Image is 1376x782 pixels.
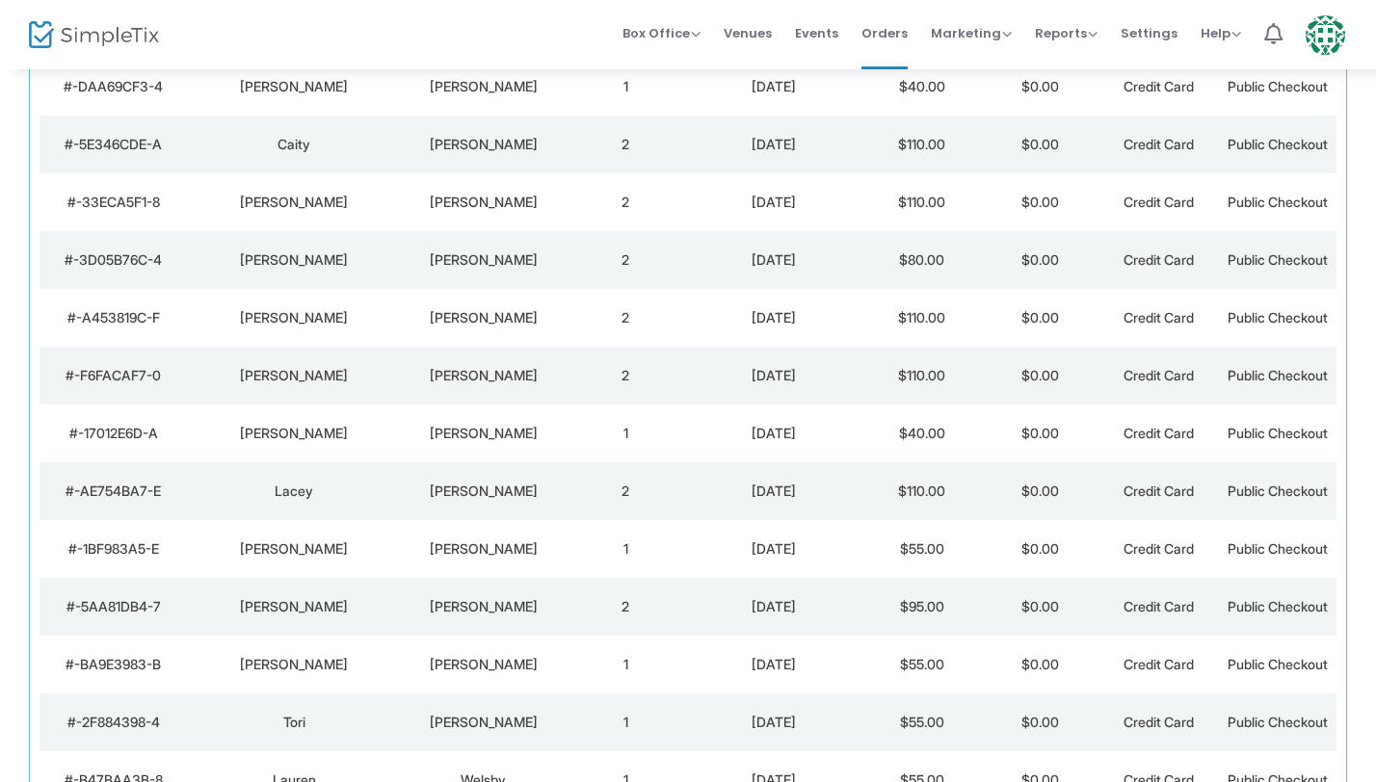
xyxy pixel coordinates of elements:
td: 2 [567,347,685,404]
div: #-3D05B76C-4 [44,250,183,270]
span: Credit Card [1124,714,1194,730]
span: Credit Card [1124,309,1194,326]
td: $55.00 [862,636,981,693]
div: Ingle [406,655,562,674]
span: Public Checkout [1228,136,1328,152]
span: Public Checkout [1228,482,1328,499]
span: Help [1201,24,1241,42]
div: 8/17/2025 [690,713,858,732]
div: Jeremy [193,597,396,616]
div: #-17012E6D-A [44,424,183,443]
td: 2 [567,173,685,231]
div: 8/23/2025 [690,424,858,443]
div: 8/21/2025 [690,482,858,501]
td: $0.00 [981,116,1099,173]
div: #-1BF983A5-E [44,539,183,559]
span: Reports [1035,24,1098,42]
span: Public Checkout [1228,309,1328,326]
td: $110.00 [862,462,981,520]
div: #-5E346CDE-A [44,135,183,154]
div: 8/24/2025 [690,250,858,270]
div: Rollins [406,77,562,96]
span: Public Checkout [1228,425,1328,441]
td: $0.00 [981,693,1099,751]
div: 8/24/2025 [690,366,858,385]
td: $0.00 [981,231,1099,289]
div: #-33ECA5F1-8 [44,193,183,212]
td: $0.00 [981,462,1099,520]
td: 1 [567,520,685,578]
div: 8/24/2025 [690,193,858,212]
td: $110.00 [862,116,981,173]
td: 2 [567,116,685,173]
td: 2 [567,578,685,636]
div: #-DAA69CF3-4 [44,77,183,96]
div: Tompkins [406,482,562,501]
td: $110.00 [862,347,981,404]
span: Credit Card [1124,540,1194,557]
div: #-2F884398-4 [44,713,183,732]
span: Credit Card [1124,482,1194,499]
td: 1 [567,636,685,693]
td: $0.00 [981,173,1099,231]
span: Credit Card [1124,78,1194,94]
td: $95.00 [862,578,981,636]
td: 1 [567,693,685,751]
td: $40.00 [862,58,981,116]
div: 8/24/2025 [690,308,858,327]
span: Public Checkout [1228,714,1328,730]
span: Credit Card [1124,194,1194,210]
div: Howard [406,366,562,385]
td: $0.00 [981,520,1099,578]
span: Settings [1121,9,1178,58]
div: Bret [406,250,562,270]
span: Credit Card [1124,136,1194,152]
div: Marla [193,424,396,443]
div: David [193,366,396,385]
div: Mack [406,539,562,559]
td: $110.00 [862,289,981,347]
div: #-5AA81DB4-7 [44,597,183,616]
div: Dimitria [193,539,396,559]
span: Public Checkout [1228,194,1328,210]
td: 2 [567,289,685,347]
div: Ward [406,193,562,212]
td: 1 [567,58,685,116]
td: $55.00 [862,693,981,751]
div: Morehead [406,713,562,732]
div: Caity [193,135,396,154]
div: 8/19/2025 [690,597,858,616]
td: 2 [567,231,685,289]
span: Public Checkout [1228,367,1328,383]
td: $0.00 [981,58,1099,116]
div: Lacey [193,482,396,501]
div: #-BA9E3983-B [44,655,183,674]
div: Kerr [406,135,562,154]
span: Events [795,9,838,58]
td: 1 [567,404,685,462]
div: Carolyn [193,655,396,674]
div: Whitney [193,308,396,327]
div: Shoaf [406,308,562,327]
span: Marketing [931,24,1012,42]
div: #-AE754BA7-E [44,482,183,501]
div: 8/20/2025 [690,539,858,559]
div: 8/24/2025 [690,135,858,154]
span: Box Office [622,24,701,42]
div: 8/24/2025 [690,77,858,96]
div: #-A453819C-F [44,308,183,327]
span: Credit Card [1124,656,1194,672]
span: Credit Card [1124,251,1194,268]
span: Credit Card [1124,425,1194,441]
div: Kate [193,250,396,270]
td: $55.00 [862,520,981,578]
span: Credit Card [1124,598,1194,614]
div: Ralph [193,193,396,212]
td: 2 [567,462,685,520]
td: $0.00 [981,578,1099,636]
td: $0.00 [981,347,1099,404]
td: $0.00 [981,289,1099,347]
td: $110.00 [862,173,981,231]
div: Tori [193,713,396,732]
span: Orders [861,9,908,58]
